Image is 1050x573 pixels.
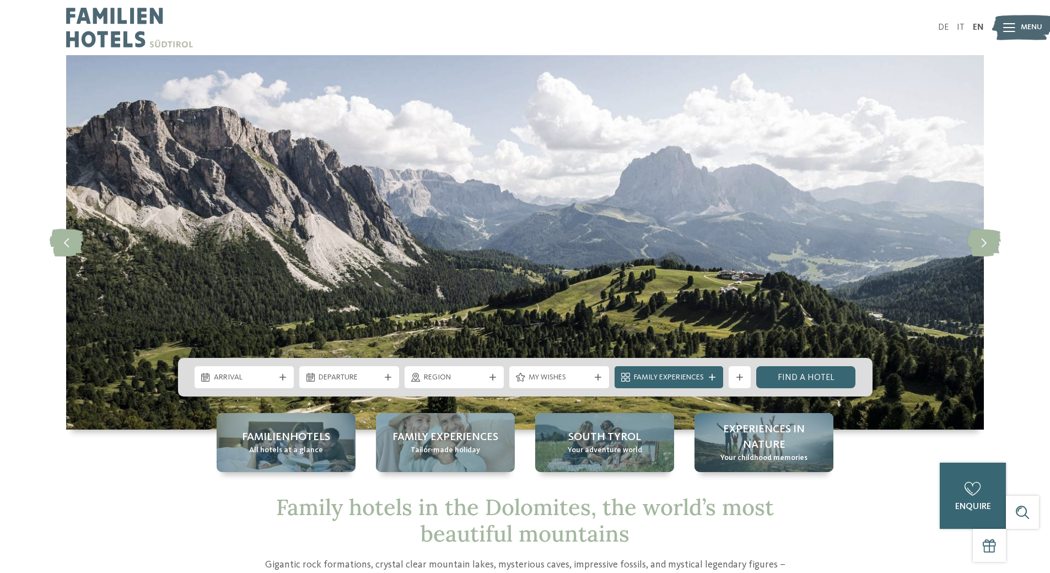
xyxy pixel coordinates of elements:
[424,372,485,383] span: Region
[319,372,380,383] span: Departure
[756,366,856,388] a: Find a hotel
[973,23,984,32] a: EN
[376,413,515,472] a: Family hotels in the Dolomites: Holidays in the realm of the Pale Mountains Family Experiences Ta...
[529,372,590,383] span: My wishes
[568,430,641,445] span: South Tyrol
[955,502,991,511] span: enquire
[411,445,480,456] span: Tailor-made holiday
[720,453,807,464] span: Your childhood memories
[938,23,949,32] a: DE
[217,413,356,472] a: Family hotels in the Dolomites: Holidays in the realm of the Pale Mountains Familienhotels All ho...
[276,493,774,548] span: Family hotels in the Dolomites, the world’s most beautiful mountains
[957,23,965,32] a: IT
[214,372,275,383] span: Arrival
[706,422,822,453] span: Experiences in nature
[1021,22,1042,33] span: Menu
[392,430,498,445] span: Family Experiences
[940,463,1006,529] a: enquire
[694,413,833,472] a: Family hotels in the Dolomites: Holidays in the realm of the Pale Mountains Experiences in nature...
[535,413,674,472] a: Family hotels in the Dolomites: Holidays in the realm of the Pale Mountains South Tyrol Your adve...
[568,445,642,456] span: Your adventure world
[242,430,330,445] span: Familienhotels
[249,445,323,456] span: All hotels at a glance
[66,55,984,430] img: Family hotels in the Dolomites: Holidays in the realm of the Pale Mountains
[634,372,704,383] span: Family Experiences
